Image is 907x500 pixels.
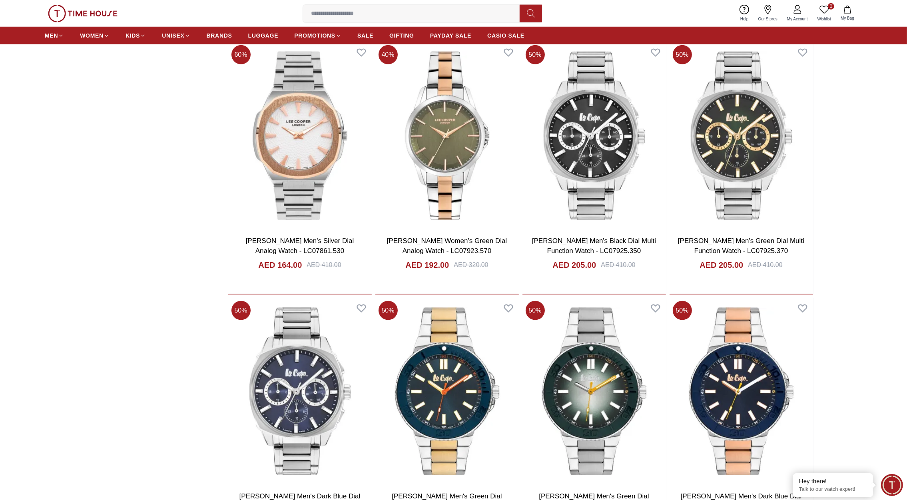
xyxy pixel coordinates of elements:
[799,486,867,493] p: Talk to our watch expert!
[405,259,449,271] h4: AED 192.00
[799,477,867,485] div: Hey there!
[673,301,692,320] span: 50 %
[454,260,488,270] div: AED 320.00
[379,45,398,64] span: 40 %
[755,16,781,22] span: Our Stores
[487,28,524,43] a: CASIO SALE
[80,28,110,43] a: WOMEN
[389,32,414,40] span: GIFTING
[207,28,232,43] a: BRANDS
[162,28,190,43] a: UNISEX
[813,3,836,24] a: 0Wishlist
[246,237,354,255] a: [PERSON_NAME] Men's Silver Dial Analog Watch - LC07861.530
[126,28,146,43] a: KIDS
[430,32,471,40] span: PAYDAY SALE
[48,5,118,22] img: ...
[836,4,859,23] button: My Bag
[736,3,754,24] a: Help
[207,32,232,40] span: BRANDS
[670,42,813,229] img: Lee Cooper Men's Green Dial Multi Function Watch - LC07925.370
[532,237,656,255] a: [PERSON_NAME] Men's Black Dial Multi Function Watch - LC07925.350
[526,301,545,320] span: 50 %
[673,45,692,64] span: 50 %
[294,32,335,40] span: PROMOTIONS
[294,28,341,43] a: PROMOTIONS
[552,259,596,271] h4: AED 205.00
[754,3,782,24] a: Our Stores
[231,301,251,320] span: 50 %
[784,16,811,22] span: My Account
[45,32,58,40] span: MEN
[248,32,279,40] span: LUGGAGE
[228,42,372,229] img: Lee Cooper Men's Silver Dial Analog Watch - LC07861.530
[389,28,414,43] a: GIFTING
[814,16,834,22] span: Wishlist
[601,260,635,270] div: AED 410.00
[231,45,251,64] span: 60 %
[307,260,341,270] div: AED 410.00
[487,32,524,40] span: CASIO SALE
[162,32,184,40] span: UNISEX
[228,298,372,485] img: Lee Cooper Men's Dark Blue Dial Multi Function Watch - LC07925.390
[700,259,743,271] h4: AED 205.00
[522,42,666,229] img: Lee Cooper Men's Black Dial Multi Function Watch - LC07925.350
[387,237,507,255] a: [PERSON_NAME] Women's Green Dial Analog Watch - LC07923.570
[881,474,903,496] div: Chat Widget
[828,3,834,10] span: 0
[126,32,140,40] span: KIDS
[375,42,519,229] img: Lee Cooper Women's Green Dial Analog Watch - LC07923.570
[526,45,545,64] span: 50 %
[248,28,279,43] a: LUGGAGE
[379,301,398,320] span: 50 %
[748,260,782,270] div: AED 410.00
[430,28,471,43] a: PAYDAY SALE
[837,15,857,21] span: My Bag
[522,298,666,485] img: Lee Cooper Men's Green Dial Analog Watch - LC07945.360
[357,32,373,40] span: SALE
[80,32,104,40] span: WOMEN
[45,28,64,43] a: MEN
[357,28,373,43] a: SALE
[678,237,804,255] a: [PERSON_NAME] Men's Green Dial Multi Function Watch - LC07925.370
[258,259,302,271] h4: AED 164.00
[670,298,813,485] img: Lee Cooper Men's Dark Blue Dial Analog Watch - LC07945.590
[375,298,519,485] img: Lee Cooper Men's Green Dial Analog Watch - LC07945.270
[737,16,752,22] span: Help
